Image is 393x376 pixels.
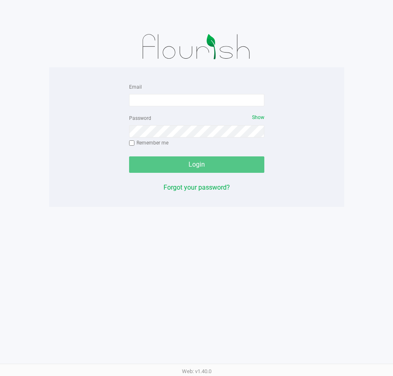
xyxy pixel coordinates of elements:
[129,139,168,147] label: Remember me
[164,183,230,193] button: Forgot your password?
[182,368,211,374] span: Web: v1.40.0
[129,83,142,91] label: Email
[129,140,135,146] input: Remember me
[252,115,264,120] span: Show
[129,115,151,122] label: Password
